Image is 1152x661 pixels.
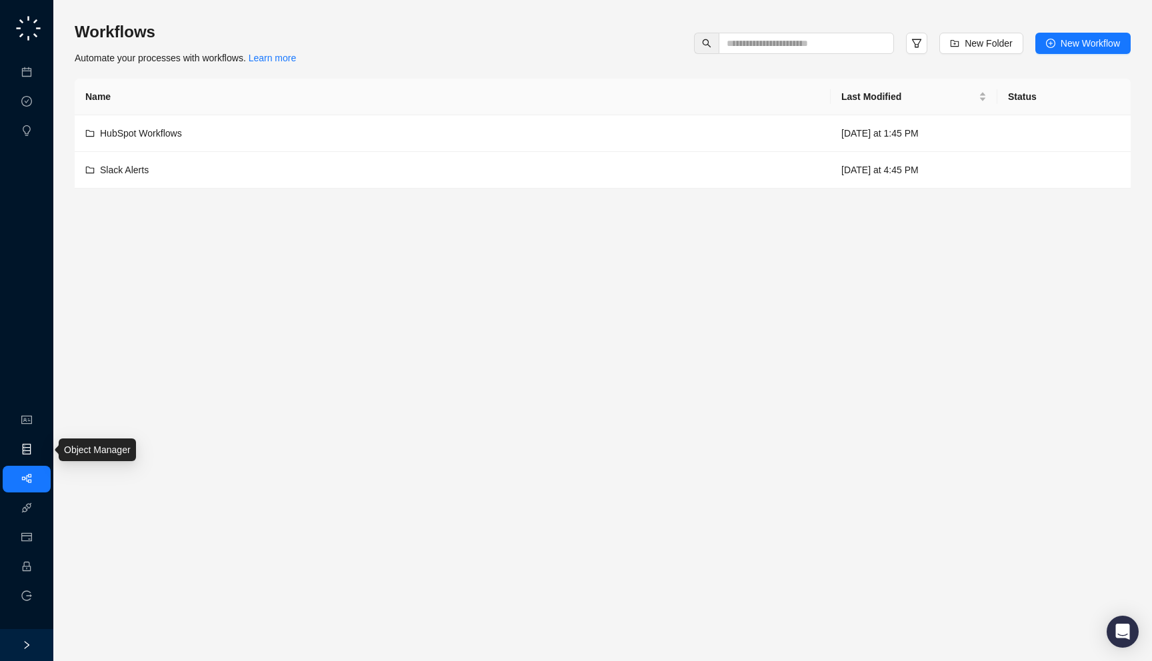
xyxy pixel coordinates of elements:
span: HubSpot Workflows [100,128,182,139]
span: Automate your processes with workflows. [75,53,296,63]
th: Last Modified [831,79,997,115]
span: folder [85,129,95,138]
img: logo-small-C4UdH2pc.png [13,13,43,43]
span: folder-add [950,39,959,48]
span: New Folder [965,36,1013,51]
td: [DATE] at 4:45 PM [831,152,997,189]
span: Last Modified [841,89,976,104]
span: filter [911,38,922,49]
span: New Workflow [1061,36,1120,51]
h3: Workflows [75,21,296,43]
a: Learn more [249,53,297,63]
span: folder [85,165,95,175]
span: plus-circle [1046,39,1055,48]
span: Slack Alerts [100,165,149,175]
span: logout [21,590,32,601]
span: right [22,640,31,650]
span: search [702,39,711,48]
th: Name [75,79,831,115]
button: New Workflow [1035,33,1131,54]
th: Status [997,79,1131,115]
div: Open Intercom Messenger [1107,616,1139,648]
td: [DATE] at 1:45 PM [831,115,997,152]
button: New Folder [939,33,1023,54]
